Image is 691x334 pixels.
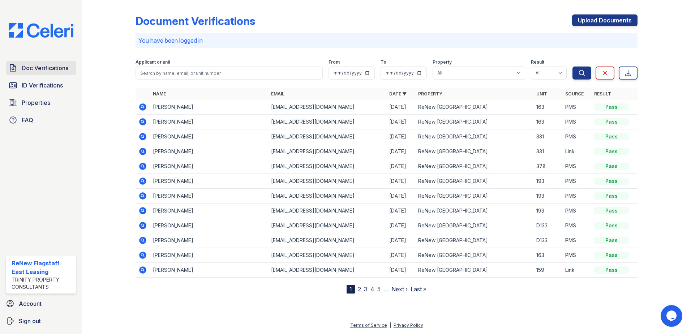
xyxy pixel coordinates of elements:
[3,314,79,328] button: Sign out
[150,233,268,248] td: [PERSON_NAME]
[268,144,386,159] td: [EMAIL_ADDRESS][DOMAIN_NAME]
[594,91,611,97] a: Result
[386,218,415,233] td: [DATE]
[22,116,33,124] span: FAQ
[533,233,562,248] td: D133
[6,61,76,75] a: Doc Verifications
[268,248,386,263] td: [EMAIL_ADDRESS][DOMAIN_NAME]
[6,95,76,110] a: Properties
[533,174,562,189] td: 193
[562,100,591,115] td: PMS
[594,222,629,229] div: Pass
[386,115,415,129] td: [DATE]
[268,189,386,204] td: [EMAIL_ADDRESS][DOMAIN_NAME]
[3,23,79,38] img: CE_Logo_Blue-a8612792a0a2168367f1c8372b55b34899dd931a85d93a1a3d3e32e68fde9ad4.png
[394,322,423,328] a: Privacy Policy
[150,144,268,159] td: [PERSON_NAME]
[136,59,170,65] label: Applicant or unit
[381,59,386,65] label: To
[594,266,629,274] div: Pass
[268,115,386,129] td: [EMAIL_ADDRESS][DOMAIN_NAME]
[3,296,79,311] a: Account
[347,285,355,294] div: 1
[533,100,562,115] td: 163
[533,218,562,233] td: D133
[531,59,544,65] label: Result
[150,263,268,278] td: [PERSON_NAME]
[562,144,591,159] td: Link
[358,286,361,293] a: 2
[415,129,533,144] td: ReNew [GEOGRAPHIC_DATA]
[150,159,268,174] td: [PERSON_NAME]
[411,286,426,293] a: Last »
[562,129,591,144] td: PMS
[562,159,591,174] td: PMS
[594,237,629,244] div: Pass
[415,115,533,129] td: ReNew [GEOGRAPHIC_DATA]
[562,204,591,218] td: PMS
[268,204,386,218] td: [EMAIL_ADDRESS][DOMAIN_NAME]
[138,36,635,45] p: You have been logged in
[268,233,386,248] td: [EMAIL_ADDRESS][DOMAIN_NAME]
[533,204,562,218] td: 193
[562,189,591,204] td: PMS
[415,174,533,189] td: ReNew [GEOGRAPHIC_DATA]
[661,305,684,327] iframe: chat widget
[150,189,268,204] td: [PERSON_NAME]
[415,159,533,174] td: ReNew [GEOGRAPHIC_DATA]
[415,248,533,263] td: ReNew [GEOGRAPHIC_DATA]
[415,144,533,159] td: ReNew [GEOGRAPHIC_DATA]
[268,174,386,189] td: [EMAIL_ADDRESS][DOMAIN_NAME]
[415,218,533,233] td: ReNew [GEOGRAPHIC_DATA]
[565,91,584,97] a: Source
[268,129,386,144] td: [EMAIL_ADDRESS][DOMAIN_NAME]
[391,286,408,293] a: Next ›
[22,81,63,90] span: ID Verifications
[533,115,562,129] td: 163
[6,78,76,93] a: ID Verifications
[415,263,533,278] td: ReNew [GEOGRAPHIC_DATA]
[329,59,340,65] label: From
[386,174,415,189] td: [DATE]
[386,263,415,278] td: [DATE]
[386,233,415,248] td: [DATE]
[594,148,629,155] div: Pass
[386,100,415,115] td: [DATE]
[562,233,591,248] td: PMS
[150,100,268,115] td: [PERSON_NAME]
[533,263,562,278] td: 159
[415,189,533,204] td: ReNew [GEOGRAPHIC_DATA]
[22,64,68,72] span: Doc Verifications
[594,133,629,140] div: Pass
[22,98,50,107] span: Properties
[594,103,629,111] div: Pass
[150,129,268,144] td: [PERSON_NAME]
[377,286,381,293] a: 5
[594,192,629,200] div: Pass
[153,91,166,97] a: Name
[150,115,268,129] td: [PERSON_NAME]
[150,218,268,233] td: [PERSON_NAME]
[533,248,562,263] td: 163
[386,204,415,218] td: [DATE]
[415,100,533,115] td: ReNew [GEOGRAPHIC_DATA]
[386,159,415,174] td: [DATE]
[390,322,391,328] div: |
[19,299,42,308] span: Account
[533,129,562,144] td: 331
[386,189,415,204] td: [DATE]
[268,263,386,278] td: [EMAIL_ADDRESS][DOMAIN_NAME]
[383,285,389,294] span: …
[12,276,73,291] div: Trinity Property Consultants
[150,174,268,189] td: [PERSON_NAME]
[386,129,415,144] td: [DATE]
[150,248,268,263] td: [PERSON_NAME]
[268,218,386,233] td: [EMAIL_ADDRESS][DOMAIN_NAME]
[533,159,562,174] td: 378
[268,100,386,115] td: [EMAIL_ADDRESS][DOMAIN_NAME]
[386,248,415,263] td: [DATE]
[6,113,76,127] a: FAQ
[268,159,386,174] td: [EMAIL_ADDRESS][DOMAIN_NAME]
[594,177,629,185] div: Pass
[533,189,562,204] td: 193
